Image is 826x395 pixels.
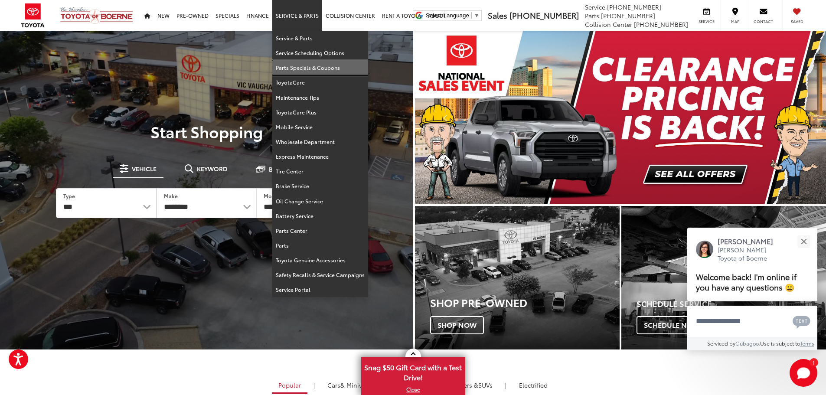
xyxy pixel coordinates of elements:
a: Shop Pre-Owned Shop Now [415,206,620,349]
div: Toyota [415,206,620,349]
button: Click to view next picture. [764,48,826,187]
button: Click to view previous picture. [415,48,477,187]
li: | [311,381,317,389]
a: Gubagoo. [735,340,760,347]
a: Maintenance Tips [272,90,368,105]
p: [PERSON_NAME] Toyota of Boerne [718,246,782,263]
a: Safety Recalls & Service Campaigns: Opens in a new tab [272,268,368,282]
a: SUVs [434,378,499,392]
a: Oil Change Service [272,194,368,209]
div: Close[PERSON_NAME][PERSON_NAME] Toyota of BoerneWelcome back! I'm online if you have any question... [687,228,817,350]
a: Mobile Service [272,120,368,134]
span: Shop Now [430,316,484,334]
li: | [503,381,509,389]
label: Type [63,192,75,199]
span: & Minivan [340,381,369,389]
a: Parts Center: Opens in a new tab [272,223,368,238]
span: [PHONE_NUMBER] [601,11,655,20]
a: Battery Service [272,209,368,223]
a: Wholesale Department [272,134,368,149]
a: Cars [321,378,376,392]
svg: Text [793,315,810,329]
span: ▼ [474,12,480,19]
button: Reset [264,227,299,245]
a: Tire Center: Opens in a new tab [272,164,368,179]
span: [PHONE_NUMBER] [607,3,661,11]
h4: Schedule Service [637,300,826,308]
a: ToyotaCare [272,75,368,90]
span: Parts [585,11,599,20]
span: Saved [787,19,806,24]
label: Model [264,192,280,199]
span: Schedule Now [637,316,707,334]
a: Service Portal [272,282,368,297]
span: Keyword [197,166,228,172]
h3: Shop Pre-Owned [430,297,620,308]
a: Terms [800,340,814,347]
button: Chat with SMS [790,311,813,331]
a: Parts Specials & Coupons [272,60,368,75]
a: Schedule Service Schedule Now [621,206,826,349]
a: Popular [272,378,307,394]
span: Map [725,19,744,24]
button: Toggle Chat Window [790,359,817,387]
span: Use is subject to [760,340,800,347]
img: Vic Vaughan Toyota of Boerne [60,7,134,24]
span: Snag $50 Gift Card with a Test Drive! [362,358,464,385]
a: Service & Parts: Opens in a new tab [272,31,368,46]
p: Start Shopping [36,123,377,140]
a: Express Maintenance [272,149,368,164]
span: Service [697,19,716,24]
svg: Start Chat [790,359,817,387]
a: Parts [272,238,368,253]
a: Brake Service [272,179,368,193]
span: [PHONE_NUMBER] [509,10,579,21]
span: Welcome back! I'm online if you have any questions 😀 [696,271,797,293]
span: Budget [269,166,294,172]
textarea: Type your message [687,306,817,337]
span: Sales [488,10,507,21]
div: Toyota [621,206,826,349]
span: Service [585,3,605,11]
a: Toyota Genuine Accessories: Opens in a new tab [272,253,368,268]
a: ToyotaCare Plus [272,105,368,120]
p: [PERSON_NAME] [718,236,782,246]
a: Service Scheduling Options [272,46,368,60]
span: [PHONE_NUMBER] [634,20,688,29]
a: Electrified [513,378,554,392]
span: Vehicle [132,166,157,172]
a: Select Language​ [426,12,480,19]
span: 1 [813,360,815,364]
span: Contact [754,19,773,24]
label: Make [164,192,178,199]
span: Select Language [426,12,469,19]
span: Collision Center [585,20,632,29]
span: ​ [471,12,472,19]
button: Close [794,232,813,251]
span: Serviced by [707,340,735,347]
